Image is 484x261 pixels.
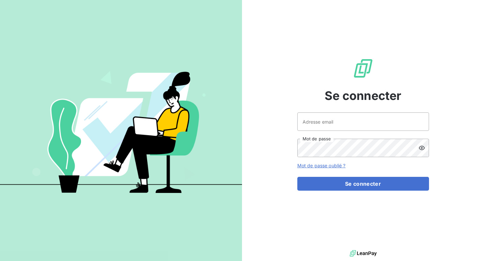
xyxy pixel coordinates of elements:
img: Logo LeanPay [353,58,374,79]
a: Mot de passe oublié ? [297,163,346,168]
button: Se connecter [297,177,429,191]
input: placeholder [297,112,429,131]
span: Se connecter [325,87,402,105]
img: logo [350,249,377,258]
